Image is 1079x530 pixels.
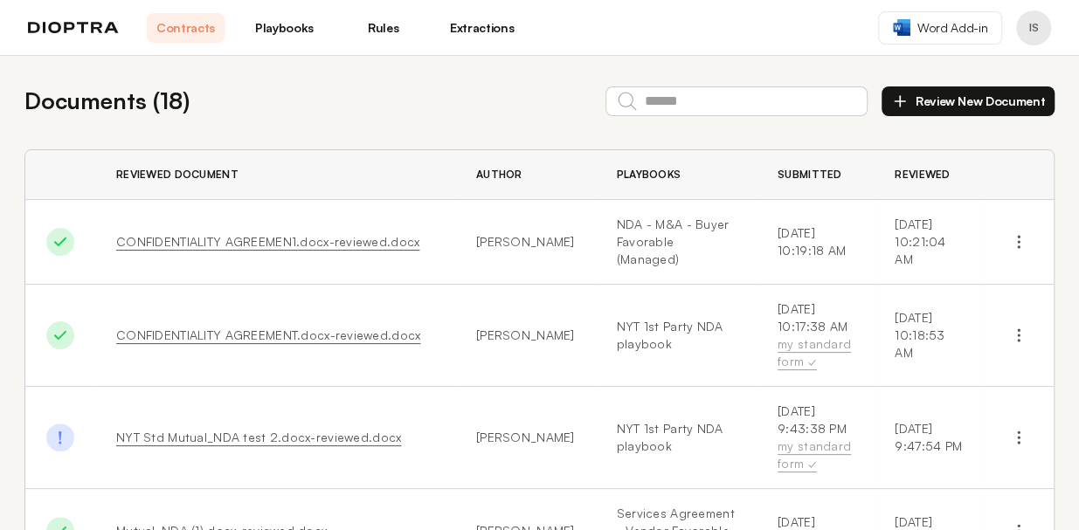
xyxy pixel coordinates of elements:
[116,234,419,249] a: CONFIDENTIALITY AGREEMEN1.docx-reviewed.docx
[46,423,74,451] img: Done
[874,285,984,387] td: [DATE] 10:18:53 AM
[455,387,596,489] td: [PERSON_NAME]
[24,84,190,118] h2: Documents ( 18 )
[596,150,757,200] th: Playbooks
[757,150,874,200] th: Submitted
[878,11,1002,45] a: Word Add-in
[757,387,874,489] td: [DATE] 9:43:38 PM
[95,150,455,200] th: Reviewed Document
[28,22,119,34] img: logo
[778,437,853,472] div: my standard form ✓
[778,335,853,370] div: my standard form ✓
[917,19,987,37] span: Word Add-in
[882,86,1055,116] button: Review New Document
[46,321,74,349] img: Done
[116,327,420,342] a: CONFIDENTIALITY AGREEMENT.docx-reviewed.docx
[246,13,323,43] a: Playbooks
[1016,10,1051,45] button: Profile menu
[893,19,910,36] img: word
[443,13,521,43] a: Extractions
[617,420,736,455] a: NYT 1st Party NDA playbook
[874,387,984,489] td: [DATE] 9:47:54 PM
[617,216,736,268] a: NDA - M&A - Buyer Favorable (Managed)
[455,285,596,387] td: [PERSON_NAME]
[46,228,74,256] img: Done
[455,200,596,285] td: [PERSON_NAME]
[874,150,984,200] th: Reviewed
[455,150,596,200] th: Author
[617,318,736,353] a: NYT 1st Party NDA playbook
[116,430,401,444] a: NYT Std Mutual_NDA test 2.docx-reviewed.docx
[757,285,874,387] td: [DATE] 10:17:38 AM
[874,200,984,285] td: [DATE] 10:21:04 AM
[757,200,874,285] td: [DATE] 10:19:18 AM
[147,13,225,43] a: Contracts
[344,13,422,43] a: Rules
